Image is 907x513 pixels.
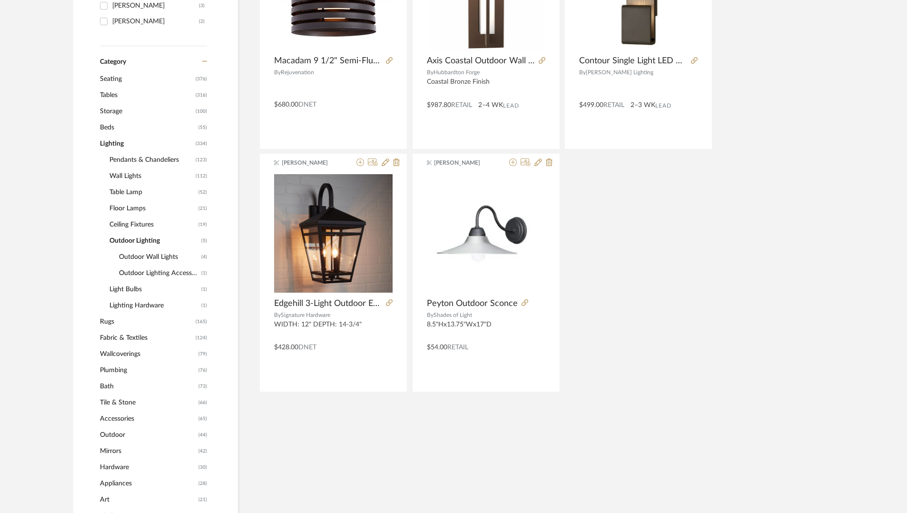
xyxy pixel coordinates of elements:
[427,321,545,337] div: 8.5"Hx13.75"Wx17"D
[109,184,196,200] span: Table Lamp
[100,427,196,443] span: Outdoor
[100,330,193,346] span: Fabric & Textiles
[109,297,199,314] span: Lighting Hardware
[198,185,207,200] span: (52)
[427,312,434,318] span: By
[100,71,193,87] span: Seating
[201,282,207,297] span: (1)
[119,249,199,265] span: Outdoor Wall Lights
[631,100,655,110] span: 2–3 WK
[100,346,196,362] span: Wallcoverings
[100,103,193,119] span: Storage
[100,378,196,395] span: Bath
[198,395,207,410] span: (66)
[109,233,199,249] span: Outdoor Lighting
[298,101,316,108] span: DNET
[198,201,207,216] span: (21)
[100,411,196,427] span: Accessories
[201,249,207,265] span: (4)
[100,492,196,508] span: Art
[579,69,586,75] span: By
[427,298,518,309] span: Peyton Outdoor Sconce
[198,363,207,378] span: (76)
[603,102,624,109] span: Retail
[503,102,519,109] span: Lead
[119,265,199,281] span: Outdoor Lighting Accessories & Hardware
[478,100,503,110] span: 2–4 WK
[281,69,314,75] span: Rejuvenation
[274,56,382,66] span: Macadam 9 1/2" Semi-Flush Mount
[196,136,207,151] span: (334)
[196,168,207,184] span: (112)
[201,266,207,281] span: (1)
[298,344,316,351] span: DNET
[100,58,126,66] span: Category
[282,158,342,167] span: [PERSON_NAME]
[100,475,196,492] span: Appliances
[100,87,193,103] span: Tables
[274,321,393,337] div: WIDTH: 12" DEPTH: 14-3/4"
[586,69,653,75] span: [PERSON_NAME] Lighting
[427,174,545,293] img: Peyton Outdoor Sconce
[100,459,196,475] span: Hardware
[196,330,207,345] span: (124)
[579,56,687,66] span: Contour Single Light LED Outdoor Wall Sconce
[434,69,480,75] span: Hubbardton Forge
[427,78,545,94] div: Coastal Bronze Finish
[100,362,196,378] span: Plumbing
[196,152,207,168] span: (123)
[100,443,196,459] span: Mirrors
[198,120,207,135] span: (55)
[281,312,330,318] span: Signature Hardware
[198,476,207,491] span: (28)
[274,101,298,108] span: $680.00
[274,344,298,351] span: $428.00
[100,314,193,330] span: Rugs
[109,168,193,184] span: Wall Lights
[198,492,207,507] span: (21)
[100,119,196,136] span: Beds
[274,298,382,309] span: Edgehill 3-Light Outdoor Entrance Wall Sconce
[198,217,207,232] span: (19)
[201,233,207,248] span: (5)
[434,312,472,318] span: Shades of Light
[274,174,393,293] img: Edgehill 3-Light Outdoor Entrance Wall Sconce
[198,379,207,394] span: (73)
[109,217,196,233] span: Ceiling Fixtures
[198,411,207,426] span: (65)
[100,395,196,411] span: Tile & Stone
[196,71,207,87] span: (376)
[196,88,207,103] span: (316)
[579,102,603,109] span: $499.00
[198,444,207,459] span: (42)
[274,312,281,318] span: By
[112,14,199,29] div: [PERSON_NAME]
[198,460,207,475] span: (30)
[196,104,207,119] span: (100)
[196,314,207,329] span: (165)
[274,69,281,75] span: By
[199,14,205,29] div: (2)
[201,298,207,313] span: (1)
[198,427,207,443] span: (44)
[109,281,199,297] span: Light Bulbs
[100,136,193,152] span: Lighting
[655,102,671,109] span: Lead
[109,200,196,217] span: Floor Lamps
[451,102,472,109] span: Retail
[198,346,207,362] span: (79)
[427,102,451,109] span: $987.80
[427,344,447,351] span: $54.00
[427,56,535,66] span: Axis Coastal Outdoor Wall Sconce
[109,152,193,168] span: Pendants & Chandeliers
[434,158,494,167] span: [PERSON_NAME]
[427,69,434,75] span: By
[447,344,468,351] span: Retail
